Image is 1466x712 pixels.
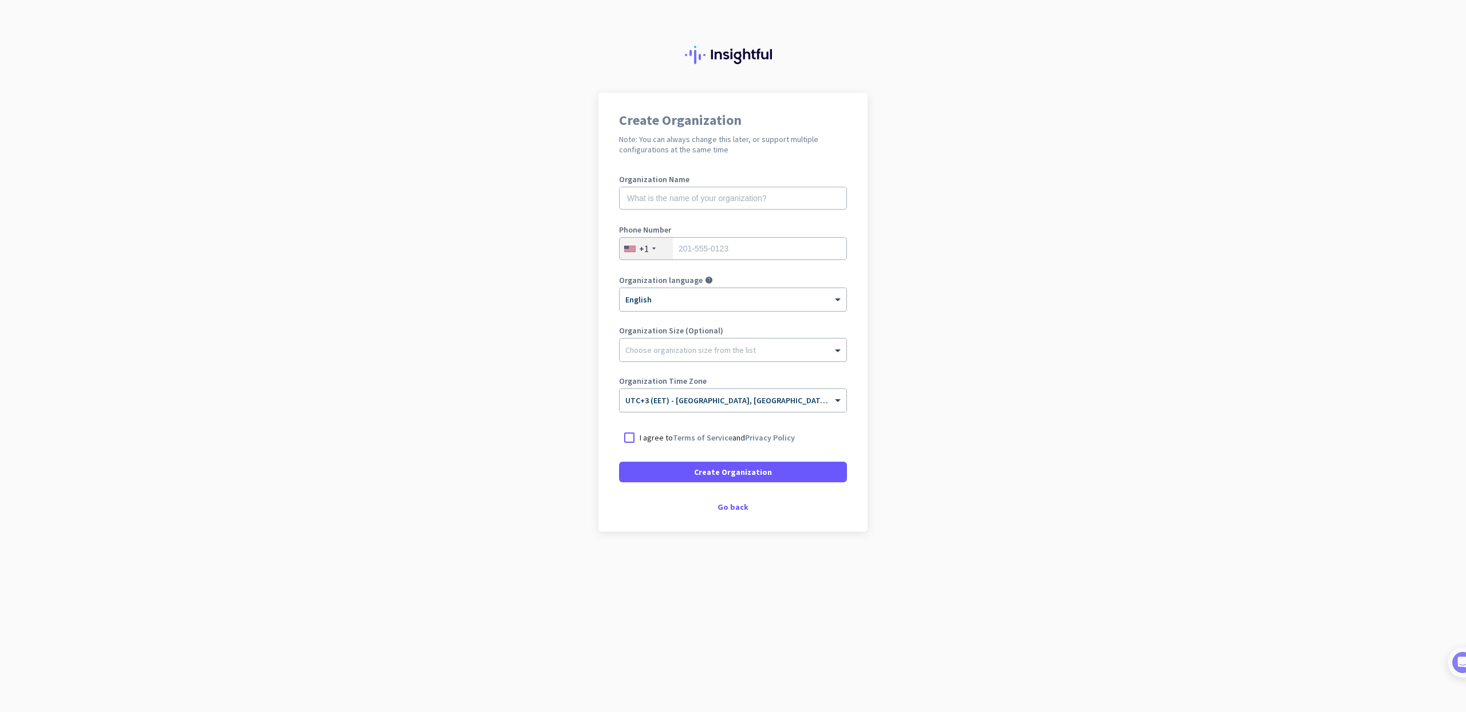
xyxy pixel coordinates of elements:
button: Create Organization [619,462,847,482]
div: +1 [639,243,649,254]
label: Organization Time Zone [619,377,847,385]
input: 201-555-0123 [619,237,847,260]
span: Create Organization [694,466,772,478]
label: Organization Size (Optional) [619,327,847,335]
input: What is the name of your organization? [619,187,847,210]
a: Terms of Service [673,432,732,443]
label: Organization Name [619,175,847,183]
i: help [705,276,713,284]
div: Go back [619,503,847,511]
h1: Create Organization [619,113,847,127]
p: I agree to and [640,432,795,443]
label: Phone Number [619,226,847,234]
a: Privacy Policy [745,432,795,443]
label: Organization language [619,276,703,284]
h2: Note: You can always change this later, or support multiple configurations at the same time [619,134,847,155]
img: Insightful [685,46,781,64]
